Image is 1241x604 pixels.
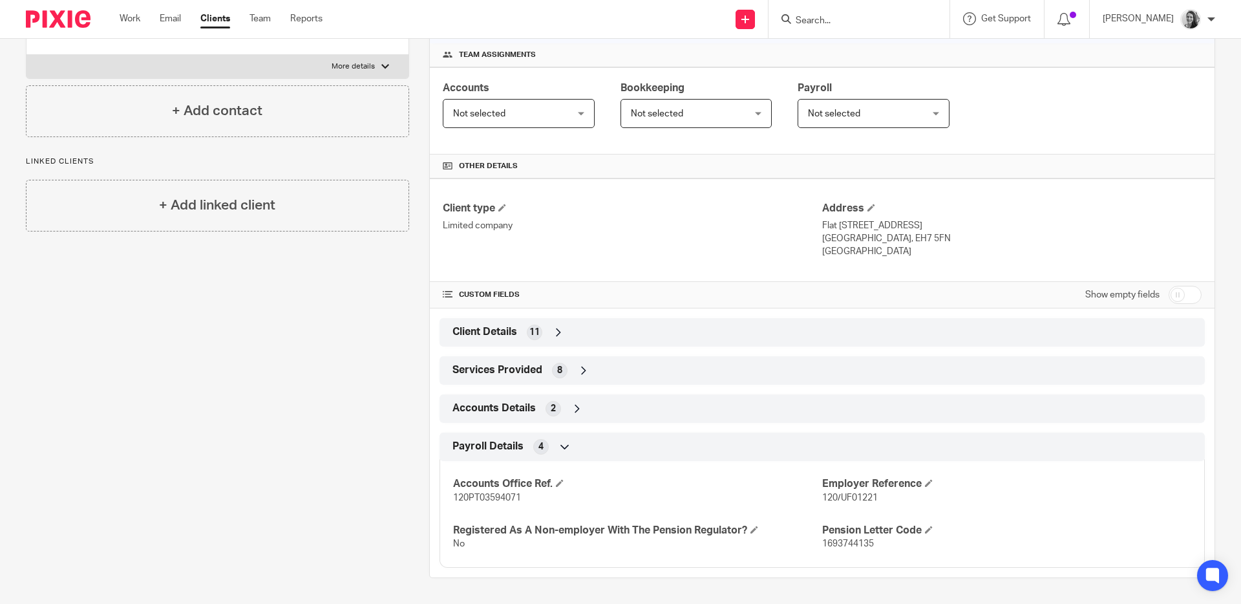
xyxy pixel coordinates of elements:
[443,219,822,232] p: Limited company
[452,363,542,377] span: Services Provided
[631,109,683,118] span: Not selected
[453,109,505,118] span: Not selected
[822,493,878,502] span: 120/UF01221
[443,202,822,215] h4: Client type
[26,156,409,167] p: Linked clients
[453,524,822,537] h4: Registered As A Non-employer With The Pension Regulator?
[822,524,1191,537] h4: Pension Letter Code
[1085,288,1160,301] label: Show empty fields
[443,290,822,300] h4: CUSTOM FIELDS
[26,10,90,28] img: Pixie
[172,101,262,121] h4: + Add contact
[459,50,536,60] span: Team assignments
[808,109,860,118] span: Not selected
[200,12,230,25] a: Clients
[459,161,518,171] span: Other details
[452,325,517,339] span: Client Details
[822,202,1202,215] h4: Address
[794,16,911,27] input: Search
[798,83,832,93] span: Payroll
[249,12,271,25] a: Team
[538,440,544,453] span: 4
[822,539,874,548] span: 1693744135
[981,14,1031,23] span: Get Support
[822,219,1202,232] p: Flat [STREET_ADDRESS]
[557,364,562,377] span: 8
[551,402,556,415] span: 2
[529,326,540,339] span: 11
[443,83,489,93] span: Accounts
[620,83,684,93] span: Bookkeeping
[290,12,323,25] a: Reports
[160,12,181,25] a: Email
[453,539,465,548] span: No
[159,195,275,215] h4: + Add linked client
[822,232,1202,245] p: [GEOGRAPHIC_DATA], EH7 5FN
[452,440,524,453] span: Payroll Details
[120,12,140,25] a: Work
[822,245,1202,258] p: [GEOGRAPHIC_DATA]
[453,493,521,502] span: 120PT03594071
[332,61,375,72] p: More details
[822,477,1191,491] h4: Employer Reference
[1180,9,1201,30] img: IMG-0056.JPG
[453,477,822,491] h4: Accounts Office Ref.
[452,402,536,415] span: Accounts Details
[1103,12,1174,25] p: [PERSON_NAME]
